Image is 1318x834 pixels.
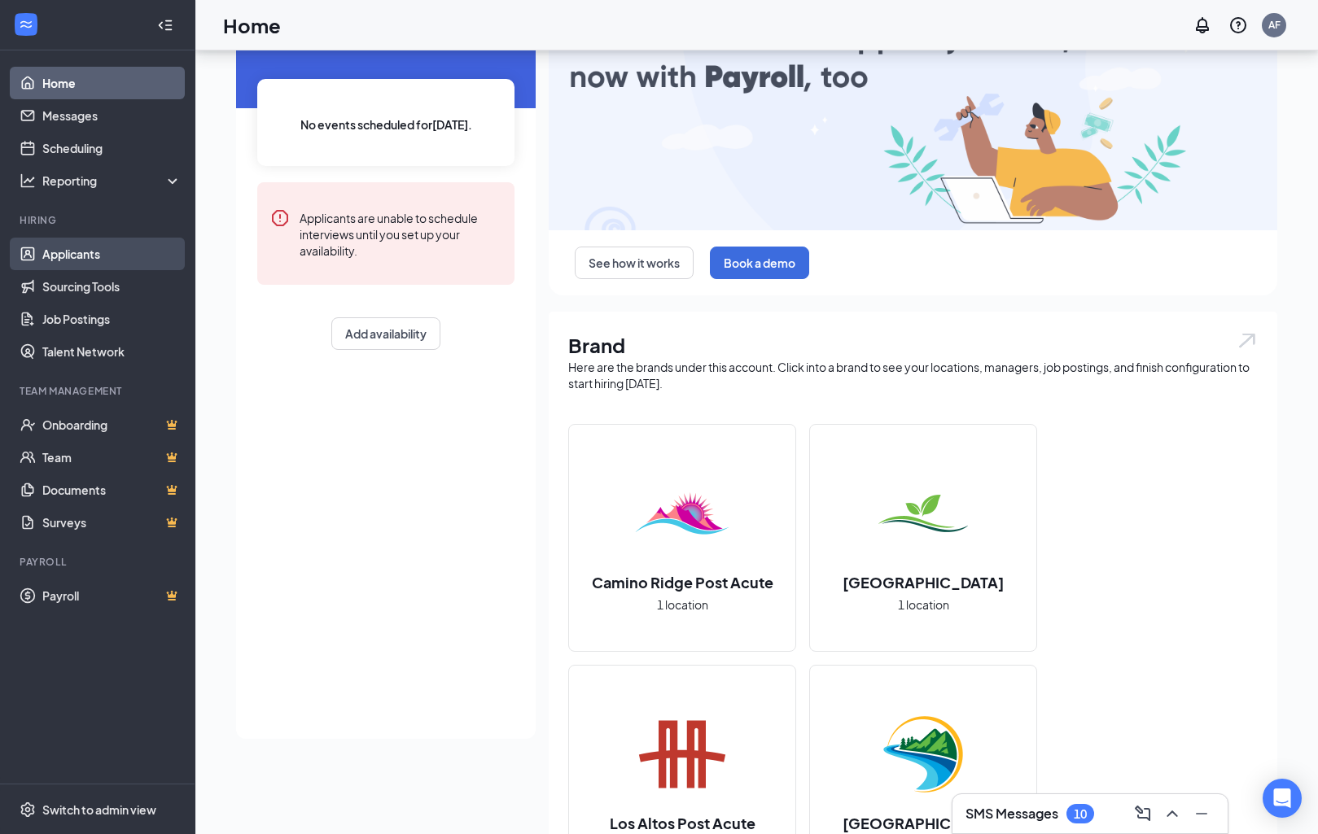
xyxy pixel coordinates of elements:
[1163,804,1182,823] svg: ChevronUp
[18,16,34,33] svg: WorkstreamLogo
[1130,801,1156,827] button: ComposeMessage
[871,461,975,565] img: Gilroy Healthcare Center
[42,474,182,506] a: DocumentsCrown
[20,172,36,189] svg: Analysis
[42,238,182,270] a: Applicants
[898,596,949,613] span: 1 location
[300,116,472,133] span: No events scheduled for [DATE] .
[42,441,182,474] a: TeamCrown
[42,172,182,189] div: Reporting
[42,801,156,818] div: Switch to admin view
[630,461,734,565] img: Camino Ridge Post Acute
[42,579,182,612] a: PayrollCrown
[1159,801,1185,827] button: ChevronUp
[1263,779,1302,818] div: Open Intercom Messenger
[1192,804,1211,823] svg: Minimize
[710,247,809,279] button: Book a demo
[657,596,708,613] span: 1 location
[42,270,182,303] a: Sourcing Tools
[270,208,290,228] svg: Error
[1228,15,1248,35] svg: QuestionInfo
[20,555,178,569] div: Payroll
[576,572,790,592] h2: Camino Ridge Post Acute
[1133,804,1153,823] svg: ComposeMessage
[42,408,182,441] a: OnboardingCrown
[575,247,694,279] button: See how it works
[300,208,501,259] div: Applicants are unable to schedule interviews until you set up your availability.
[1193,15,1212,35] svg: Notifications
[826,813,1020,833] h2: [GEOGRAPHIC_DATA]
[42,67,182,99] a: Home
[593,813,772,833] h2: Los Altos Post Acute
[42,506,182,539] a: SurveysCrown
[1237,331,1258,350] img: open.6027fd2a22e1237b5b06.svg
[331,317,440,350] button: Add availability
[1074,807,1087,821] div: 10
[42,335,182,368] a: Talent Network
[1189,801,1215,827] button: Minimize
[1268,18,1281,32] div: AF
[568,331,1258,359] h1: Brand
[42,99,182,132] a: Messages
[20,384,178,398] div: Team Management
[966,805,1058,823] h3: SMS Messages
[20,801,36,818] svg: Settings
[871,702,975,806] img: Pacific Coast Manor
[20,213,178,227] div: Hiring
[568,359,1258,391] div: Here are the brands under this account. Click into a brand to see your locations, managers, job p...
[42,303,182,335] a: Job Postings
[42,132,182,164] a: Scheduling
[157,17,173,33] svg: Collapse
[826,572,1020,592] h2: [GEOGRAPHIC_DATA]
[630,702,734,806] img: Los Altos Post Acute
[223,11,281,39] h1: Home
